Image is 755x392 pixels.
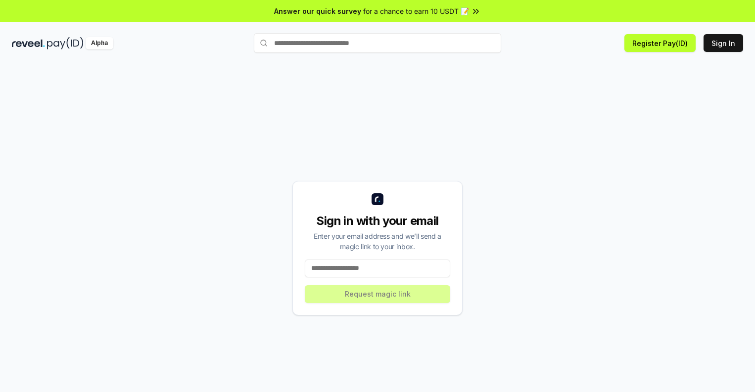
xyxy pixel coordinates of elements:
button: Register Pay(ID) [624,34,696,52]
button: Sign In [704,34,743,52]
div: Enter your email address and we’ll send a magic link to your inbox. [305,231,450,252]
img: logo_small [372,193,383,205]
div: Alpha [86,37,113,49]
span: for a chance to earn 10 USDT 📝 [363,6,469,16]
div: Sign in with your email [305,213,450,229]
img: reveel_dark [12,37,45,49]
span: Answer our quick survey [274,6,361,16]
img: pay_id [47,37,84,49]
